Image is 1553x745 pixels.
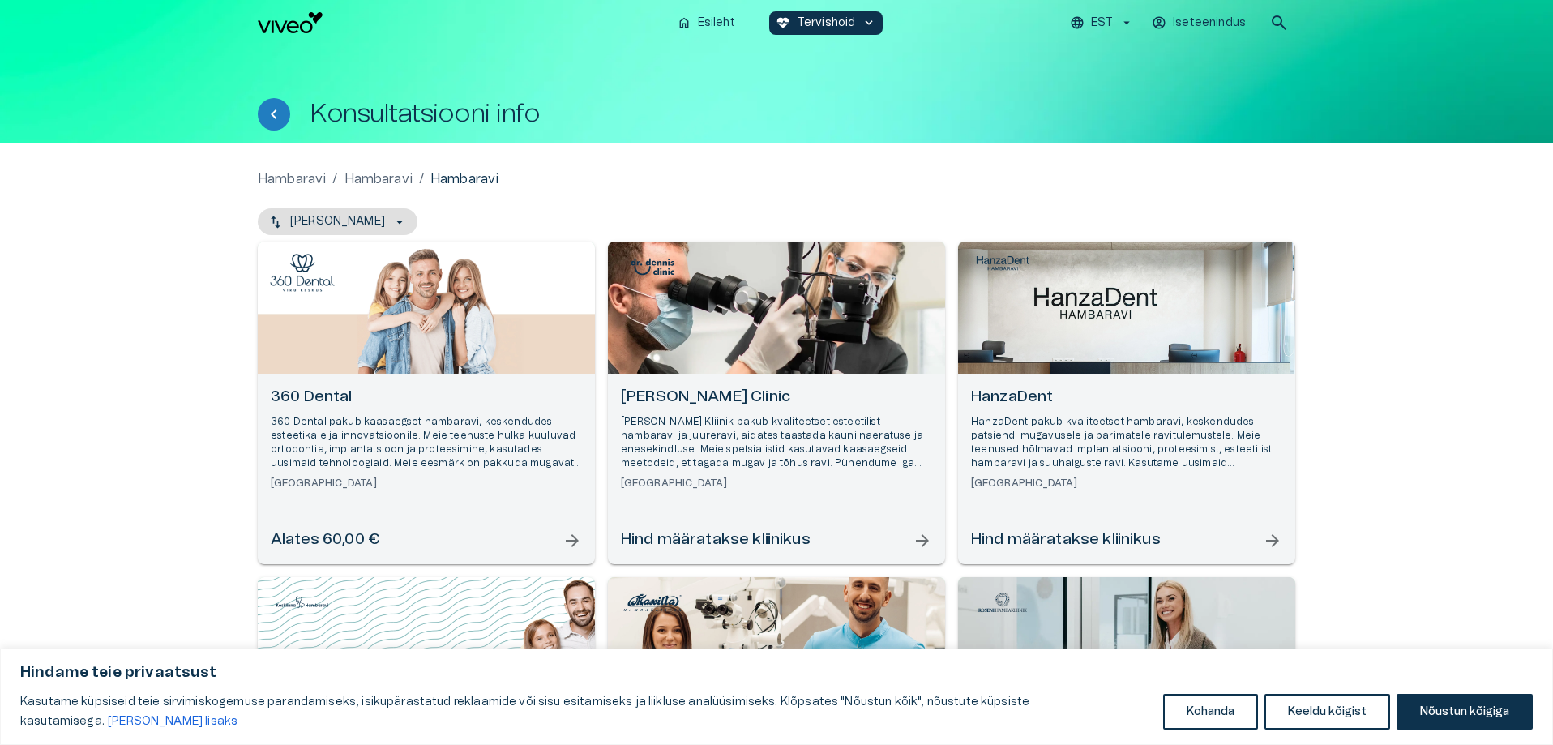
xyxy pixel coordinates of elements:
span: arrow_forward [913,531,932,550]
img: Kesklinna hambaravi logo [270,589,335,615]
button: EST [1067,11,1136,35]
img: HanzaDent logo [970,254,1035,274]
p: HanzaDent pakub kvaliteetset hambaravi, keskendudes patsiendi mugavusele ja parimatele ravitulemu... [971,415,1282,471]
span: arrow_forward [1263,531,1282,550]
h6: 360 Dental [271,387,582,409]
p: [PERSON_NAME] Kliinik pakub kvaliteetset esteetilist hambaravi ja juureravi, aidates taastada kau... [621,415,932,471]
a: Open selected supplier available booking dates [258,242,595,564]
p: / [332,169,337,189]
img: Viveo logo [258,12,323,33]
h6: Hind määratakse kliinikus [971,529,1161,551]
a: Loe lisaks [107,715,238,728]
button: homeEsileht [670,11,743,35]
p: Esileht [698,15,735,32]
button: ecg_heartTervishoidkeyboard_arrow_down [769,11,883,35]
p: EST [1091,15,1113,32]
p: Hambaravi [430,169,498,189]
span: ecg_heart [776,15,790,30]
button: Kohanda [1163,694,1258,730]
img: Roseni Hambakliinik logo [970,589,1035,615]
button: Tagasi [258,98,290,131]
img: Dr. Dennis Clinic logo [620,254,685,280]
span: home [677,15,691,30]
p: Iseteenindus [1173,15,1246,32]
h6: Hind määratakse kliinikus [621,529,811,551]
h1: Konsultatsiooni info [310,100,540,128]
span: search [1269,13,1289,32]
button: Iseteenindus [1149,11,1250,35]
p: Kasutame küpsiseid teie sirvimiskogemuse parandamiseks, isikupärastatud reklaamide või sisu esita... [20,692,1151,731]
p: Tervishoid [797,15,856,32]
p: [PERSON_NAME] [290,213,385,230]
p: Hindame teie privaatsust [20,663,1533,683]
img: 360 Dental logo [270,254,335,292]
h6: Alates 60,00 € [271,529,379,551]
span: Help [83,13,107,26]
p: / [419,169,424,189]
h6: [GEOGRAPHIC_DATA] [271,477,582,490]
h6: HanzaDent [971,387,1282,409]
span: keyboard_arrow_down [862,15,876,30]
button: Nõustun kõigiga [1397,694,1533,730]
a: Hambaravi [258,169,326,189]
img: Maxilla Hambakliinik logo [620,589,685,615]
button: open search modal [1263,6,1295,39]
span: arrow_forward [563,531,582,550]
a: Open selected supplier available booking dates [958,242,1295,564]
h6: [GEOGRAPHIC_DATA] [971,477,1282,490]
h6: [PERSON_NAME] Clinic [621,387,932,409]
p: 360 Dental pakub kaasaegset hambaravi, keskendudes esteetikale ja innovatsioonile. Meie teenuste ... [271,415,582,471]
button: Keeldu kõigist [1264,694,1390,730]
a: Navigate to homepage [258,12,664,33]
button: [PERSON_NAME] [258,208,417,235]
h6: [GEOGRAPHIC_DATA] [621,477,932,490]
a: Open selected supplier available booking dates [608,242,945,564]
a: Hambaravi [344,169,413,189]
